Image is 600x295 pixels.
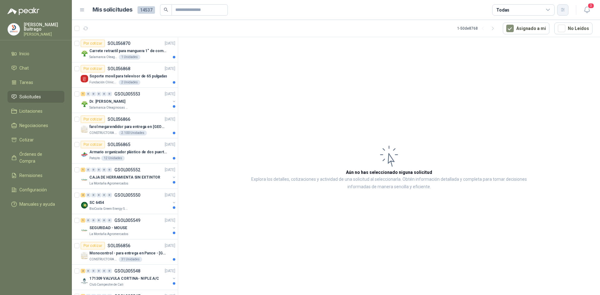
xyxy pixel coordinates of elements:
[165,243,175,249] p: [DATE]
[102,218,107,223] div: 0
[19,79,33,86] span: Tareas
[86,218,91,223] div: 0
[496,7,509,13] div: Todas
[165,91,175,97] p: [DATE]
[91,168,96,172] div: 0
[89,181,128,186] p: La Montaña Agromercados
[81,168,85,172] div: 1
[81,90,177,110] a: 1 0 0 0 0 0 GSOL005553[DATE] Company LogoDr. [PERSON_NAME]Salamanca Oleaginosas SAS
[114,218,140,223] p: GSOL005549
[24,32,64,36] p: [PERSON_NAME]
[97,92,101,96] div: 0
[89,48,167,54] p: Carrete retractil para manguera 1" de combustible
[81,193,85,197] div: 2
[89,282,123,287] p: Club Campestre de Cali
[107,41,130,46] p: SOL056870
[19,186,47,193] span: Configuración
[72,37,178,62] a: Por cotizarSOL056870[DATE] Company LogoCarrete retractil para manguera 1" de combustibleSalamanca...
[81,176,88,184] img: Company Logo
[165,218,175,224] p: [DATE]
[81,269,85,273] div: 2
[165,41,175,47] p: [DATE]
[97,218,101,223] div: 0
[137,6,155,14] span: 14537
[89,73,167,79] p: Soporte movil para televisor de 65 pulgadas
[97,193,101,197] div: 0
[89,200,104,206] p: SC 6454
[81,75,88,82] img: Company Logo
[101,156,125,161] div: 12 Unidades
[241,176,537,191] p: Explora los detalles, cotizaciones y actividad de una solicitud al seleccionarla. Obtén informaci...
[86,92,91,96] div: 0
[107,117,130,121] p: SOL056866
[89,257,117,262] p: CONSTRUCTORA GRUPO FIP
[81,277,88,285] img: Company Logo
[97,269,101,273] div: 0
[92,5,132,14] h1: Mis solicitudes
[86,193,91,197] div: 0
[114,269,140,273] p: GSOL005548
[19,201,55,208] span: Manuales y ayuda
[114,193,140,197] p: GSOL005550
[503,22,549,34] button: Asignado a mi
[89,130,117,135] p: CONSTRUCTORA GRUPO FIP
[107,243,130,248] p: SOL056856
[7,198,64,210] a: Manuales y ayuda
[102,269,107,273] div: 0
[165,66,175,72] p: [DATE]
[581,4,592,16] button: 3
[7,48,64,60] a: Inicio
[72,239,178,265] a: Por cotizarSOL056856[DATE] Company LogoMonocontrol - para entrega en Pance - [GEOGRAPHIC_DATA]CON...
[81,201,88,209] img: Company Logo
[114,92,140,96] p: GSOL005553
[165,116,175,122] p: [DATE]
[81,141,105,148] div: Por cotizar
[81,92,85,96] div: 1
[19,65,29,71] span: Chat
[19,151,58,165] span: Órdenes de Compra
[91,193,96,197] div: 0
[19,93,41,100] span: Solicitudes
[457,23,498,33] div: 1 - 50 de 8768
[7,76,64,88] a: Tareas
[107,269,112,273] div: 0
[72,113,178,138] a: Por cotizarSOL056866[DATE] Company Logofarol megarendidor para entrega en [GEOGRAPHIC_DATA]CONSTR...
[102,168,107,172] div: 0
[7,62,64,74] a: Chat
[107,92,112,96] div: 0
[81,125,88,133] img: Company Logo
[89,124,167,130] p: farol megarendidor para entrega en [GEOGRAPHIC_DATA]
[89,225,127,231] p: SEGURIDAD - MOUSE
[7,184,64,196] a: Configuración
[165,268,175,274] p: [DATE]
[7,105,64,117] a: Licitaciones
[19,136,34,143] span: Cotizar
[81,242,105,249] div: Por cotizar
[114,168,140,172] p: GSOL005552
[7,7,39,15] img: Logo peakr
[89,55,117,60] p: Salamanca Oleaginosas SAS
[24,22,64,31] p: [PERSON_NAME] Buitrago
[107,218,112,223] div: 0
[107,142,130,147] p: SOL056865
[19,172,42,179] span: Remisiones
[86,269,91,273] div: 0
[81,191,177,211] a: 2 0 0 0 0 0 GSOL005550[DATE] Company LogoSC 6454BioCosta Green Energy S.A.S
[81,217,177,237] a: 1 0 0 0 0 0 GSOL005549[DATE] Company LogoSEGURIDAD - MOUSELa Montaña Agromercados
[102,193,107,197] div: 0
[91,218,96,223] div: 0
[89,80,117,85] p: Fundación Clínica Shaio
[102,92,107,96] div: 0
[107,168,112,172] div: 0
[89,105,129,110] p: Salamanca Oleaginosas SAS
[165,167,175,173] p: [DATE]
[86,168,91,172] div: 0
[346,169,432,176] h3: Aún no has seleccionado niguna solicitud
[554,22,592,34] button: No Leídos
[81,267,177,287] a: 2 0 0 0 0 0 GSOL005548[DATE] Company Logo171309 VALVULA CORTINA- NIPLE A/CClub Campestre de Cali
[119,80,140,85] div: 2 Unidades
[7,91,64,103] a: Solicitudes
[81,166,177,186] a: 1 0 0 0 0 0 GSOL005552[DATE] Company LogoCAJA DE HERRAMIENTA SIN EXTINTORLa Montaña Agromercados
[81,40,105,47] div: Por cotizar
[81,252,88,259] img: Company Logo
